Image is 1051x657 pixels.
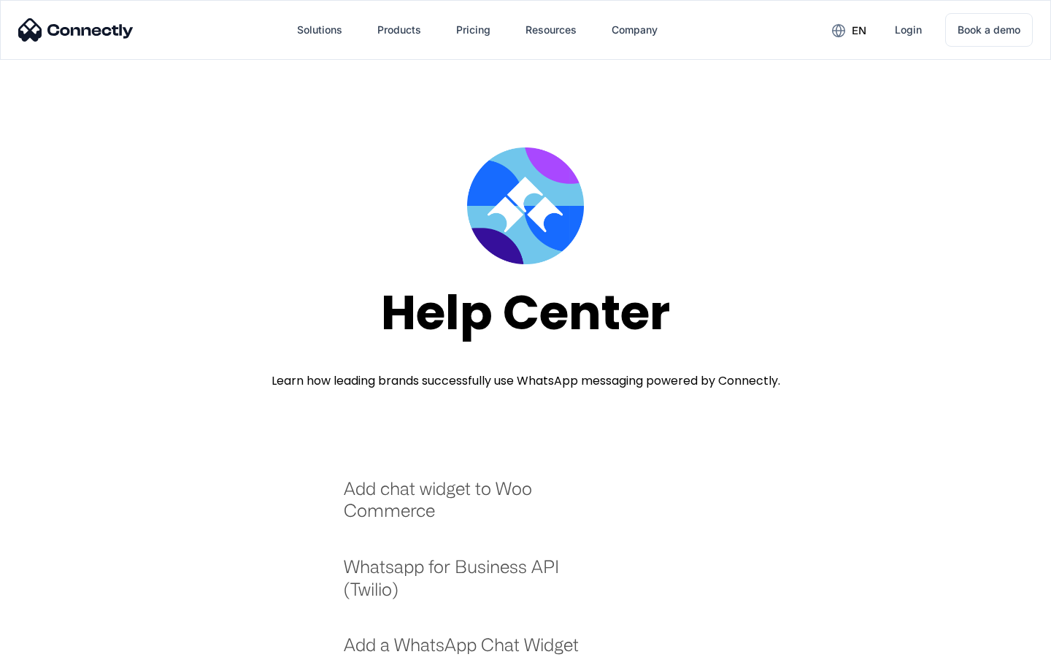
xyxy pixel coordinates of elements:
[895,20,922,40] div: Login
[456,20,490,40] div: Pricing
[444,12,502,47] a: Pricing
[852,20,866,41] div: en
[344,556,598,615] a: Whatsapp for Business API (Twilio)
[344,477,598,537] a: Add chat widget to Woo Commerce
[381,286,670,339] div: Help Center
[945,13,1033,47] a: Book a demo
[18,18,134,42] img: Connectly Logo
[29,631,88,652] ul: Language list
[15,631,88,652] aside: Language selected: English
[377,20,421,40] div: Products
[525,20,577,40] div: Resources
[272,372,780,390] div: Learn how leading brands successfully use WhatsApp messaging powered by Connectly.
[612,20,658,40] div: Company
[297,20,342,40] div: Solutions
[883,12,933,47] a: Login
